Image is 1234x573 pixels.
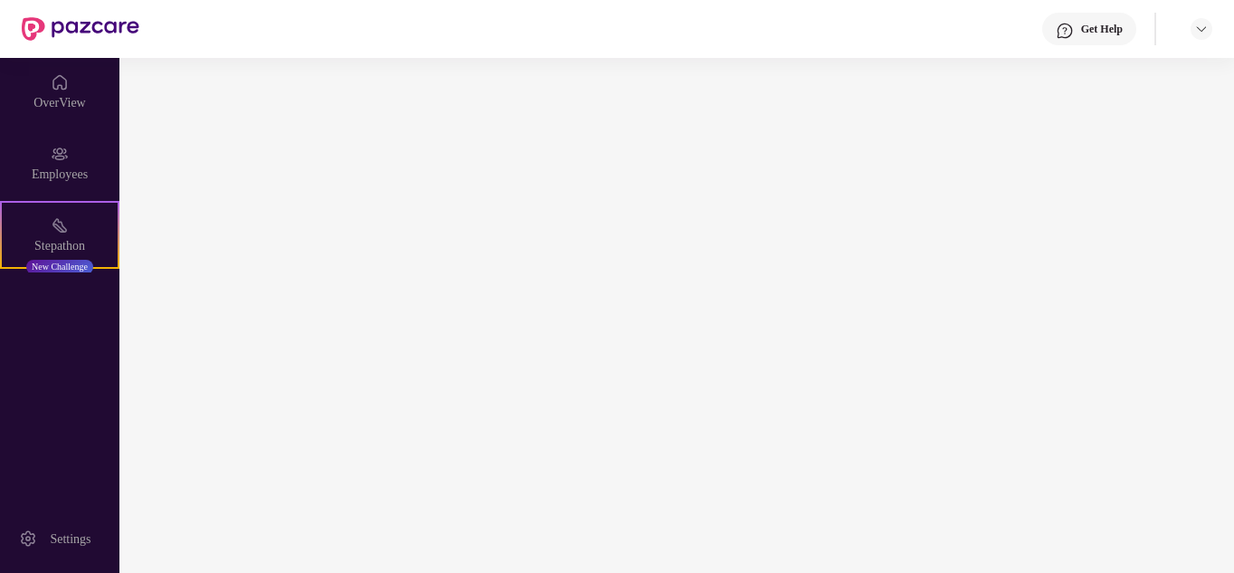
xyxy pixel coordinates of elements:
[51,146,69,164] img: svg+xml;base64,PHN2ZyBpZD0iRW1wbG95ZWVzIiB4bWxucz0iaHR0cDovL3d3dy53My5vcmcvMjAwMC9zdmciIHdpZHRoPS...
[1194,22,1209,36] img: svg+xml;base64,PHN2ZyBpZD0iRHJvcGRvd24tMzJ4MzIiIHhtbG5zPSJodHRwOi8vd3d3LnczLm9yZy8yMDAwL3N2ZyIgd2...
[51,74,69,92] img: svg+xml;base64,PHN2ZyBpZD0iSG9tZSIgeG1sbnM9Imh0dHA6Ly93d3cudzMub3JnLzIwMDAvc3ZnIiB3aWR0aD0iMjAiIG...
[51,217,69,235] img: svg+xml;base64,PHN2ZyB4bWxucz0iaHR0cDovL3d3dy53My5vcmcvMjAwMC9zdmciIHdpZHRoPSIyMSIgaGVpZ2h0PSIyMC...
[1053,22,1071,40] img: svg+xml;base64,PHN2ZyBpZD0iSGVscC0zMngzMiIgeG1sbnM9Imh0dHA6Ly93d3cudzMub3JnLzIwMDAvc3ZnIiB3aWR0aD...
[2,237,118,255] div: Stepathon
[19,530,37,549] img: svg+xml;base64,PHN2ZyBpZD0iU2V0dGluZy0yMHgyMCIgeG1sbnM9Imh0dHA6Ly93d3cudzMub3JnLzIwMDAvc3ZnIiB3aW...
[41,530,100,549] div: Settings
[22,17,139,41] img: New Pazcare Logo
[1078,22,1123,36] div: Get Help
[22,260,98,274] div: New Challenge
